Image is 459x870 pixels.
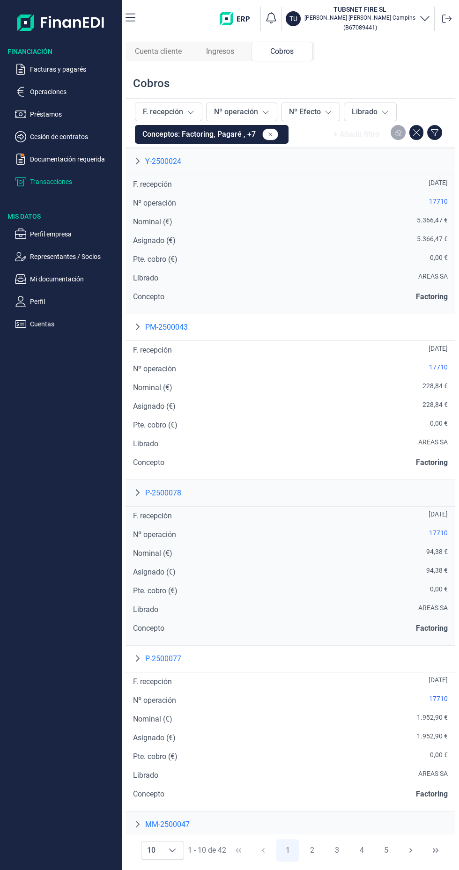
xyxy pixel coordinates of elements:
button: F. recepción [135,103,202,121]
div: Choose [161,841,184,859]
button: Page 2 [301,839,324,862]
div: 5.366,47 € [417,216,448,224]
p: Cuentas [30,318,118,330]
button: Conceptos: Factoring, Pagaré , +7 [135,125,289,144]
a: 17710 [429,198,448,209]
div: 17710 [429,695,448,702]
div: Librado [133,770,158,781]
div: Nº operación [133,529,176,540]
div: P-2500077F. recepción[DATE]Nº operación17710Nominal (€)1.952,90 €Asignado (€)1.952,90 €Pte. cobro... [126,645,455,811]
div: Nº operación [133,363,176,375]
div: 0,00 € [430,420,448,427]
p: Transacciones [30,176,118,187]
span: Ingresos [206,46,234,57]
span: P-2500077 [145,654,181,663]
span: Cobros [270,46,294,57]
span: MM-2500047 [145,820,190,829]
button: First Page [227,839,250,862]
div: PM-2500043F. recepción[DATE]Nº operación17710Nominal (€)228,84 €Asignado (€)228,84 €Pte. cobro (€... [126,314,455,479]
span: Cuenta cliente [135,46,182,57]
div: AREAS SA [418,273,448,280]
div: 94,38 € [426,548,448,555]
button: Cesión de contratos [15,131,118,142]
p: [PERSON_NAME] [PERSON_NAME] Campins [304,14,415,22]
div: [DATE] [429,510,448,518]
div: Pte. cobro (€) [133,420,178,431]
p: Facturas y pagarés [30,64,118,75]
button: Perfil [15,296,118,307]
button: Page 4 [350,839,373,862]
span: Y-2500024 [145,157,181,166]
div: Librado [133,438,158,450]
button: Representantes / Socios [15,251,118,262]
button: Perfil empresa [15,229,118,240]
div: AREAS SA [418,770,448,777]
a: 17710 [429,695,448,706]
div: AREAS SA [418,604,448,612]
div: F. recepción [133,179,172,190]
div: Concepto [133,789,164,800]
p: Documentación requerida [30,154,118,165]
button: Cuentas [15,318,118,330]
button: TUTUBSNET FIRE SL[PERSON_NAME] [PERSON_NAME] Campins(B67089441) [286,5,430,33]
div: Cobros [251,42,313,61]
div: 17710 [429,198,448,205]
button: Operaciones [15,86,118,97]
p: Perfil empresa [30,229,118,240]
button: Page 5 [375,839,398,862]
div: 94,38 € [426,567,448,574]
div: Nominal (€) [133,382,172,393]
div: Asignado (€) [133,235,176,246]
span: Factoring [416,624,448,633]
p: Perfil [30,296,118,307]
div: 5.366,47 € [417,235,448,243]
div: Nominal (€) [133,548,172,559]
button: Facturas y pagarés [15,64,118,75]
a: 17710 [429,529,448,540]
p: Operaciones [30,86,118,97]
h3: TUBSNET FIRE SL [304,5,415,14]
div: 0,00 € [430,751,448,759]
button: Previous Page [252,839,274,862]
p: TU [289,14,297,23]
button: Nº operación [206,103,277,121]
div: Pte. cobro (€) [133,254,178,265]
span: Factoring [416,458,448,467]
div: [DATE] [429,179,448,186]
div: Asignado (€) [133,567,176,578]
div: 228,84 € [422,382,448,390]
div: 17710 [429,529,448,537]
img: erp [220,12,257,25]
img: Logo de aplicación [17,7,105,37]
div: F. recepción [133,345,172,356]
div: Librado [133,604,158,615]
button: Next Page [400,839,422,862]
div: Nº operación [133,198,176,209]
span: Factoring [416,292,448,301]
div: 0,00 € [430,585,448,593]
span: 1 - 10 de 42 [188,847,226,854]
button: Page 3 [326,839,348,862]
div: Concepto [133,457,164,468]
div: P-2500078F. recepción[DATE]Nº operación17710Nominal (€)94,38 €Asignado (€)94,38 €Pte. cobro (€)0,... [126,479,455,645]
div: 1.952,90 € [417,732,448,740]
button: Préstamos [15,109,118,120]
button: Librado [344,103,397,121]
div: Librado [133,273,158,284]
span: PM-2500043 [145,323,188,332]
span: 10 [141,841,161,859]
p: Representantes / Socios [30,251,118,262]
div: 0,00 € [430,254,448,261]
div: Cuenta cliente [127,42,189,61]
p: Préstamos [30,109,118,120]
button: Mi documentación [15,273,118,285]
div: Nominal (€) [133,714,172,725]
span: P-2500078 [145,488,181,497]
div: 17710 [429,363,448,371]
div: 1.952,90 € [417,714,448,721]
div: [DATE] [429,345,448,352]
div: Pte. cobro (€) [133,585,178,597]
button: Nº Efecto [281,103,340,121]
div: Ingresos [189,42,251,61]
div: Cobros [133,76,170,91]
